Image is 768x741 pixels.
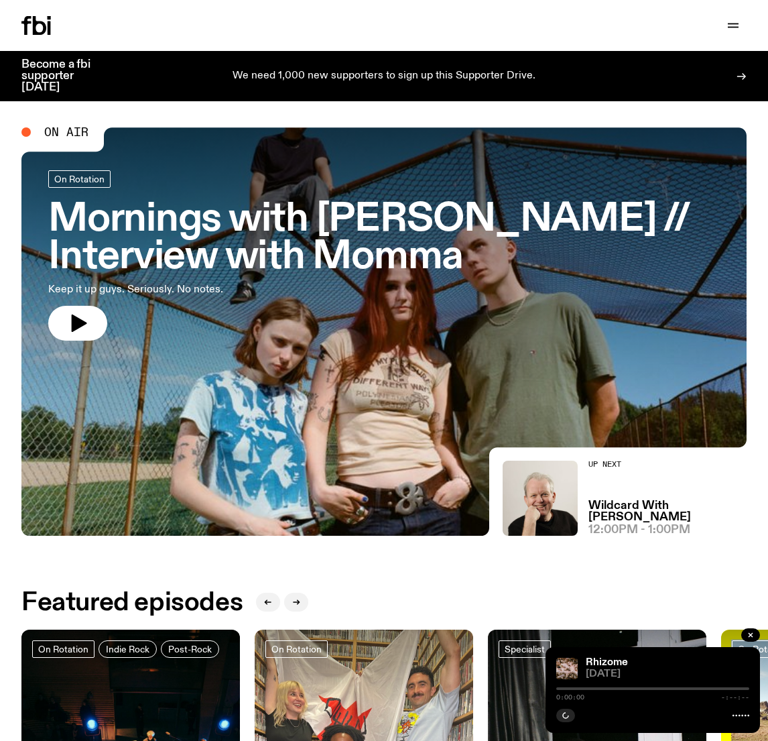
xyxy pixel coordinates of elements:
a: On Rotation [48,170,111,188]
span: On Rotation [54,174,105,184]
img: A close up picture of a bunch of ginger roots. Yellow squiggles with arrows, hearts and dots are ... [556,658,578,679]
img: Stuart is smiling charmingly, wearing a black t-shirt against a stark white background. [503,461,578,536]
span: On Rotation [271,644,322,654]
a: Mornings with [PERSON_NAME] // Interview with MommaKeep it up guys. Seriously. No notes. [48,170,720,341]
span: [DATE] [586,669,749,679]
span: On Rotation [38,644,88,654]
h2: Featured episodes [21,591,243,615]
a: Wildcard With [PERSON_NAME] [588,500,747,523]
a: Specialist [499,640,551,658]
span: Post-Rock [168,644,212,654]
h3: Mornings with [PERSON_NAME] // Interview with Momma [48,201,720,276]
a: Indie Rock [99,640,157,658]
a: On Rotation [32,640,94,658]
h3: Become a fbi supporter [DATE] [21,59,107,93]
p: We need 1,000 new supporters to sign up this Supporter Drive. [233,70,535,82]
a: On Rotation [265,640,328,658]
span: -:--:-- [721,694,749,701]
span: Indie Rock [106,644,149,654]
span: 12:00pm - 1:00pm [588,524,690,536]
a: Rhizome [586,657,628,668]
span: 0:00:00 [556,694,584,701]
h2: Up Next [588,461,747,468]
a: Post-Rock [161,640,219,658]
span: On Air [44,126,88,138]
p: Keep it up guys. Seriously. No notes. [48,282,391,298]
span: Specialist [505,644,545,654]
